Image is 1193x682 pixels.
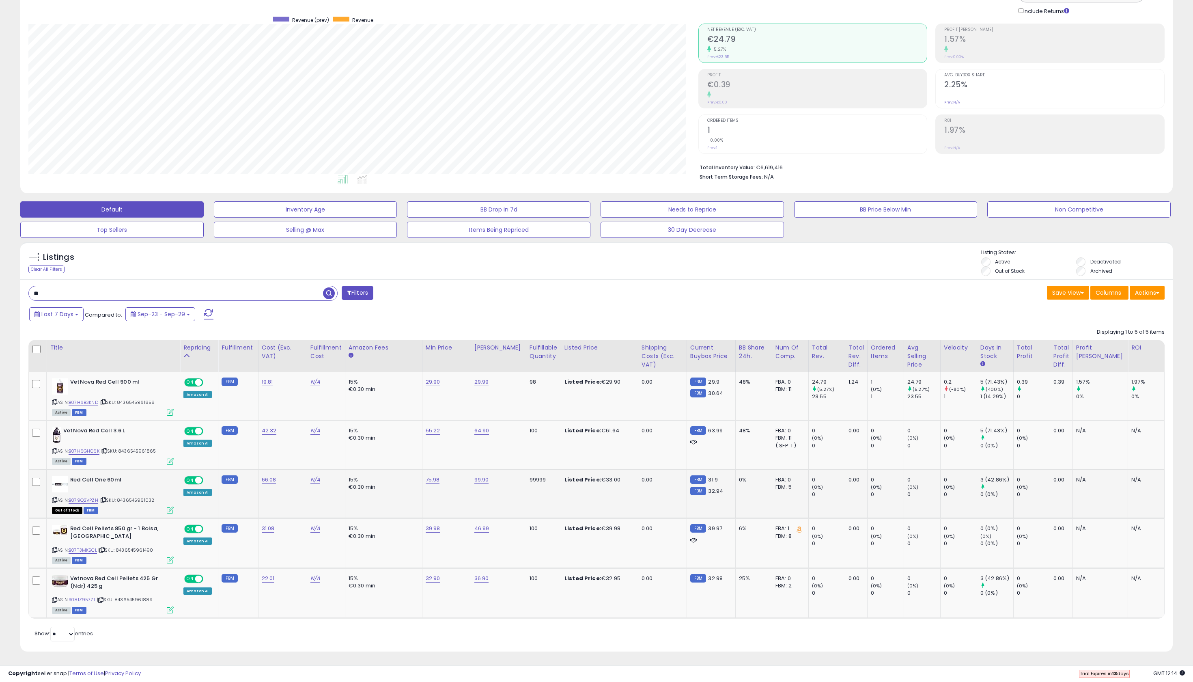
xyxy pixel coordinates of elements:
div: 1.57% [1076,378,1128,386]
small: (0%) [1017,435,1028,441]
div: BB Share 24h. [739,343,769,360]
img: 41I81XL0vAL._SL40_.jpg [52,427,61,443]
a: 75.98 [426,476,440,484]
small: FBM [690,389,706,397]
span: Columns [1096,289,1121,297]
button: BB Price Below Min [794,201,978,218]
div: 0 [812,491,845,498]
span: Revenue (prev) [292,17,329,24]
small: (0%) [980,533,992,540]
div: 0.00 [848,575,861,582]
div: 0 [944,427,977,434]
small: (0%) [907,435,919,441]
div: Fulfillment Cost [310,343,342,360]
div: 0 (0%) [980,540,1013,547]
span: 32.94 [708,487,723,495]
button: 30 Day Decrease [601,222,784,238]
div: 0.2 [944,378,977,386]
div: Min Price [426,343,467,352]
b: Listed Price: [564,378,601,386]
div: 0 [812,575,845,582]
div: Amazon AI [183,537,212,545]
a: 66.08 [262,476,276,484]
div: 23.55 [812,393,845,400]
div: FBM: 5 [775,483,802,491]
button: Sep-23 - Sep-29 [125,307,195,321]
small: (0%) [1017,533,1028,540]
a: B07H6B3KND [69,399,98,406]
span: ON [185,477,195,483]
div: 24.79 [907,378,940,386]
div: 1 [944,393,977,400]
span: FBM [72,557,86,564]
a: 46.99 [474,524,489,533]
div: 1 [871,378,904,386]
span: | SKU: 8436545961032 [99,497,154,503]
span: FBM [72,458,86,465]
button: Filters [342,286,373,300]
div: 0% [1076,393,1128,400]
b: Red Cell One 60ml [70,476,169,486]
span: 29.9 [708,378,719,386]
a: Terms of Use [69,669,104,677]
div: 99999 [530,476,555,483]
span: All listings currently available for purchase on Amazon [52,409,71,416]
div: N/A [1076,427,1122,434]
div: €29.90 [564,378,632,386]
div: Avg Selling Price [907,343,937,369]
h2: €0.39 [707,80,927,91]
a: 32.90 [426,574,440,583]
div: FBM: 11 [775,386,802,393]
div: 0 [871,575,904,582]
div: 0.00 [1053,427,1066,434]
span: | SKU: 8436545961858 [99,399,155,406]
div: €33.00 [564,476,632,483]
small: FBM [222,524,237,533]
small: (0%) [871,484,882,490]
button: Save View [1047,286,1089,300]
button: Inventory Age [214,201,397,218]
h2: 1 [707,125,927,136]
div: 0 [907,491,940,498]
a: B07H6GHQ6K [69,448,99,455]
div: Include Returns [1012,6,1079,15]
div: 0.00 [848,427,861,434]
b: VetNova Red Cell 3.6 L [63,427,162,437]
small: FBM [222,475,237,484]
div: 100 [530,575,555,582]
span: 39.97 [708,524,722,532]
b: Total Inventory Value: [700,164,755,171]
div: Displaying 1 to 5 of 5 items [1097,328,1165,336]
a: 31.08 [262,524,275,533]
small: FBM [222,378,237,386]
div: [PERSON_NAME] [474,343,523,352]
span: All listings that are currently out of stock and unavailable for purchase on Amazon [52,507,82,514]
b: Short Term Storage Fees: [700,173,763,180]
span: 30.64 [708,389,723,397]
button: Top Sellers [20,222,204,238]
div: 0 [812,427,845,434]
div: Total Rev. [812,343,842,360]
div: €32.95 [564,575,632,582]
div: Fulfillment [222,343,254,352]
small: (0%) [871,386,882,393]
h2: €24.79 [707,35,927,45]
span: 31.9 [708,476,718,483]
a: N/A [310,378,320,386]
div: 0 [1017,476,1050,483]
div: Total Profit Diff. [1053,343,1069,369]
b: Listed Price: [564,476,601,483]
div: 0% [739,476,766,483]
button: Items Being Repriced [407,222,590,238]
div: 15% [349,575,416,582]
div: 0 [944,491,977,498]
a: 36.90 [474,574,489,583]
div: €0.30 min [349,483,416,491]
div: 0 [812,476,845,483]
a: N/A [310,524,320,533]
label: Active [995,258,1010,265]
span: 63.99 [708,427,723,434]
h2: 2.25% [944,80,1164,91]
div: Amazon Fees [349,343,419,352]
div: N/A [1131,476,1158,483]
